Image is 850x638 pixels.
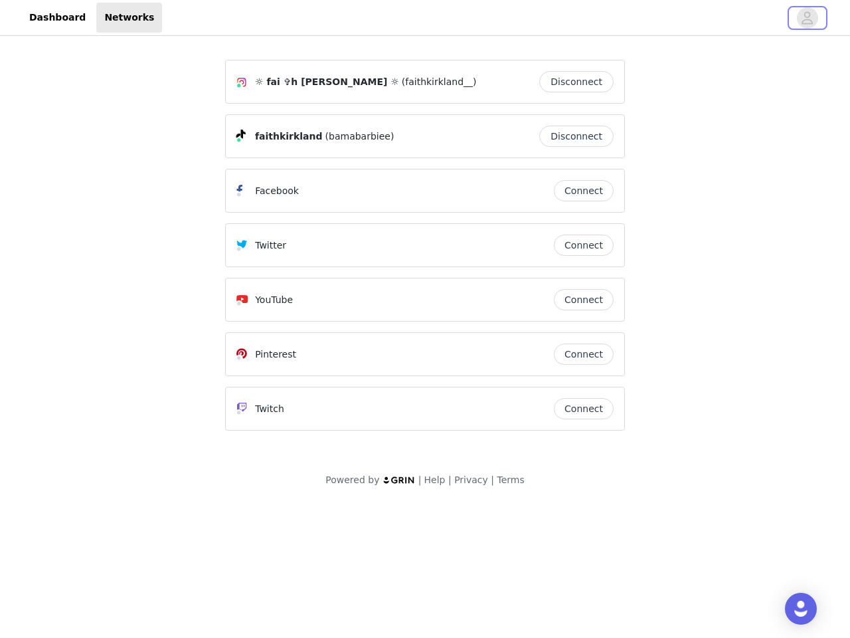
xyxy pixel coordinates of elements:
[554,180,614,201] button: Connect
[554,289,614,310] button: Connect
[454,475,488,485] a: Privacy
[402,75,477,89] span: (faithkirkland__)
[382,476,416,484] img: logo
[554,398,614,419] button: Connect
[554,235,614,256] button: Connect
[539,71,614,92] button: Disconnect
[325,130,394,144] span: (bamabarbiee)
[497,475,524,485] a: Terms
[448,475,452,485] span: |
[801,7,813,29] div: avatar
[236,77,247,88] img: Instagram Icon
[539,126,614,147] button: Disconnect
[785,593,817,625] div: Open Intercom Messenger
[424,475,446,485] a: Help
[325,475,379,485] span: Powered by
[21,3,94,33] a: Dashboard
[255,130,323,144] span: faithkirkland
[255,293,293,307] p: YouTube
[554,344,614,365] button: Connect
[255,348,296,362] p: Pinterest
[491,475,494,485] span: |
[96,3,162,33] a: Networks
[418,475,422,485] span: |
[255,402,284,416] p: Twitch
[255,184,299,198] p: Facebook
[255,239,286,253] p: Twitter
[255,75,399,89] span: ☼ fai ✞h [PERSON_NAME] ☼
